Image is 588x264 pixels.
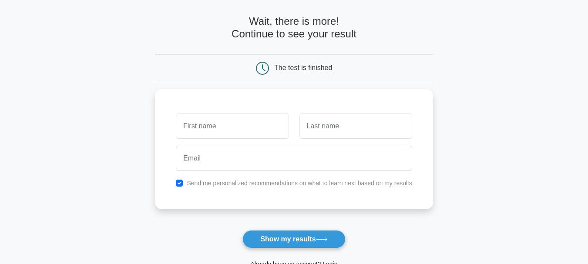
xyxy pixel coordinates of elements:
h4: Wait, there is more! Continue to see your result [155,15,433,40]
div: The test is finished [274,64,332,71]
button: Show my results [242,230,345,248]
input: First name [176,114,289,139]
label: Send me personalized recommendations on what to learn next based on my results [187,180,412,187]
input: Email [176,146,412,171]
input: Last name [299,114,412,139]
